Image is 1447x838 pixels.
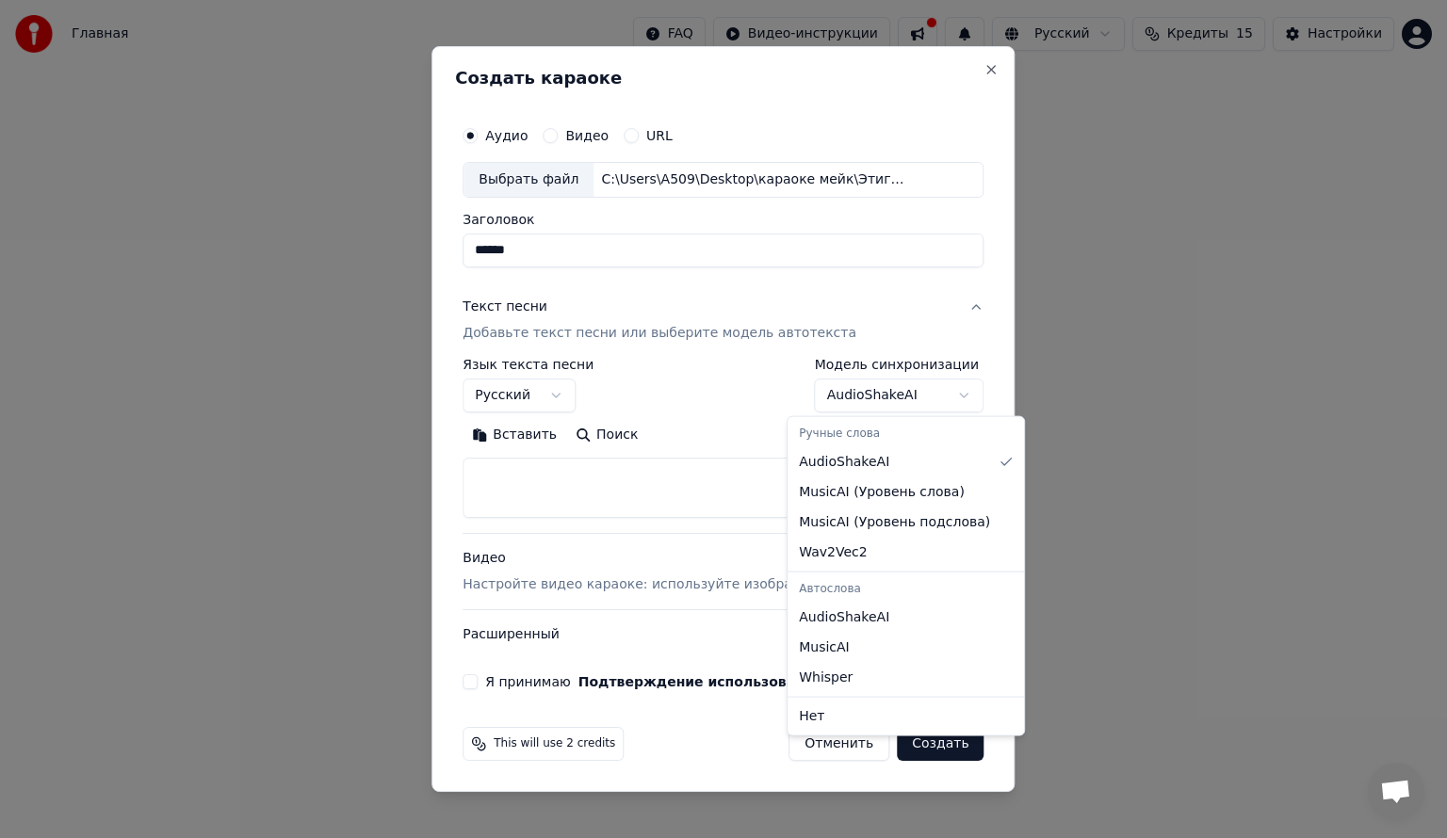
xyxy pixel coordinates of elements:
span: Whisper [799,668,853,686]
span: MusicAI ( Уровень слова ) [799,483,965,502]
div: Автослова [791,576,1020,603]
span: AudioShakeAI [799,453,889,472]
span: AudioShakeAI [799,608,889,627]
span: Wav2Vec2 [799,543,867,562]
div: Ручные слова [791,421,1020,447]
span: MusicAI [799,637,850,656]
span: Нет [799,706,824,725]
span: MusicAI ( Уровень подслова ) [799,513,990,532]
